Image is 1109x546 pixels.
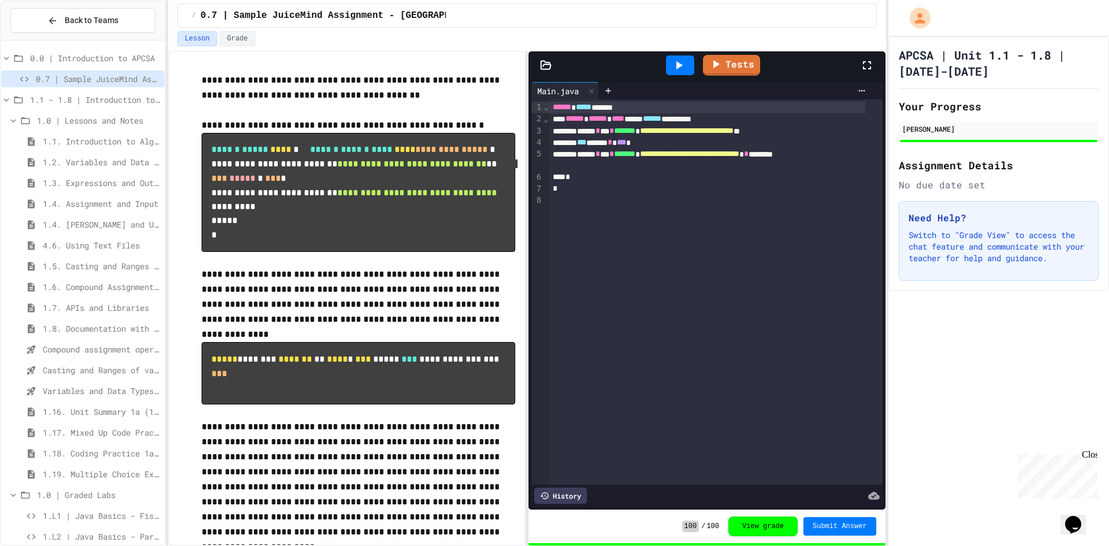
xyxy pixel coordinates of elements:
span: 1.2. Variables and Data Types [43,156,160,168]
span: Fold line [543,114,549,124]
span: Compound assignment operators - Quiz [43,343,160,355]
span: 1.0 | Graded Labs [37,489,160,501]
span: 1.L2 | Java Basics - Paragraphs Lab [43,530,160,543]
button: Back to Teams [10,8,155,33]
a: Tests [703,55,760,76]
span: 1.3. Expressions and Output [New] [43,177,160,189]
div: 8 [531,195,543,206]
span: 1.6. Compound Assignment Operators [43,281,160,293]
span: 4.6. Using Text Files [43,239,160,251]
div: 1 [531,102,543,113]
div: My Account [898,5,933,31]
span: 1.L1 | Java Basics - Fish Lab [43,510,160,522]
div: 4 [531,137,543,148]
div: [PERSON_NAME] [902,124,1095,134]
button: Submit Answer [803,517,876,536]
span: Casting and Ranges of variables - Quiz [43,364,160,376]
span: Fold line [543,102,549,112]
iframe: chat widget [1013,450,1097,499]
span: 1.4. Assignment and Input [43,198,160,210]
div: Chat with us now!Close [5,5,80,73]
span: Back to Teams [65,14,118,27]
span: 0.0 | Introduction to APCSA [30,52,160,64]
span: 0.7 | Sample JuiceMind Assignment - [GEOGRAPHIC_DATA] [36,73,160,85]
span: 1.5. Casting and Ranges of Values [43,260,160,272]
div: Main.java [531,85,585,97]
div: 7 [531,183,543,195]
span: 1.17. Mixed Up Code Practice 1.1-1.6 [43,426,160,439]
span: Submit Answer [813,522,867,531]
p: Switch to "Grade View" to access the chat feature and communicate with your teacher for help and ... [909,229,1089,264]
div: 6 [531,172,543,183]
span: 1.16. Unit Summary 1a (1.1-1.6) [43,406,160,418]
span: 1.1 - 1.8 | Introduction to Java [30,94,160,106]
span: 1.19. Multiple Choice Exercises for Unit 1a (1.1-1.6) [43,468,160,480]
span: 0.7 | Sample JuiceMind Assignment - [GEOGRAPHIC_DATA] [200,9,494,23]
span: 100 [706,522,719,531]
span: 1.4. [PERSON_NAME] and User Input [43,218,160,231]
span: 1.7. APIs and Libraries [43,302,160,314]
button: Lesson [177,31,217,46]
div: 3 [531,125,543,137]
div: No due date set [899,178,1099,192]
div: Main.java [531,82,599,99]
span: Variables and Data Types - Quiz [43,385,160,397]
div: History [534,488,587,504]
span: / [701,522,705,531]
h1: APCSA | Unit 1.1 - 1.8 | [DATE]-[DATE] [899,47,1099,79]
span: 1.18. Coding Practice 1a (1.1-1.6) [43,447,160,459]
span: 100 [682,521,699,532]
h2: Your Progress [899,98,1099,114]
button: View grade [728,517,798,536]
div: 5 [531,148,543,172]
span: 1.0 | Lessons and Notes [37,114,160,127]
span: 1.1. Introduction to Algorithms, Programming, and Compilers [43,135,160,147]
h2: Assignment Details [899,157,1099,173]
span: 1.8. Documentation with Comments and Preconditions [43,322,160,335]
div: 2 [531,113,543,125]
button: Grade [219,31,255,46]
span: / [192,11,196,20]
iframe: chat widget [1060,500,1097,534]
h3: Need Help? [909,211,1089,225]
